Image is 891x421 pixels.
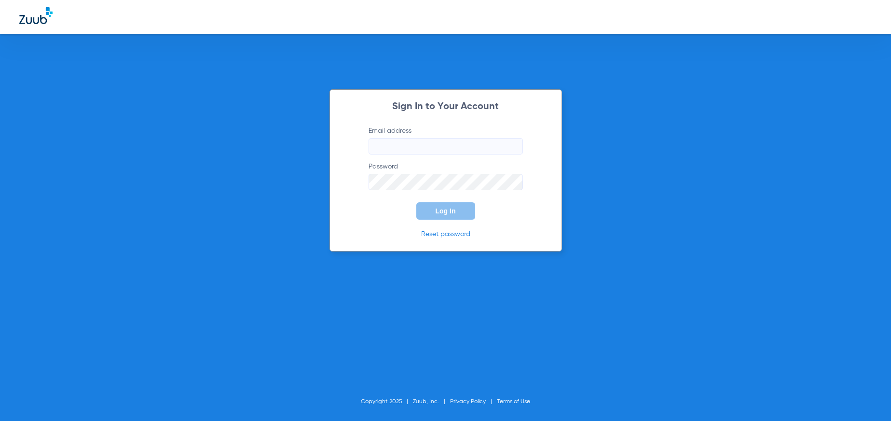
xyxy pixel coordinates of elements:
button: Log In [416,202,475,220]
h2: Sign In to Your Account [354,102,537,112]
a: Terms of Use [497,399,530,405]
a: Privacy Policy [450,399,486,405]
span: Log In [436,207,456,215]
label: Email address [369,126,523,154]
li: Copyright 2025 [361,397,413,407]
a: Reset password [421,231,470,238]
input: Email address [369,138,523,154]
img: Zuub Logo [19,7,53,24]
input: Password [369,174,523,190]
li: Zuub, Inc. [413,397,450,407]
label: Password [369,162,523,190]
